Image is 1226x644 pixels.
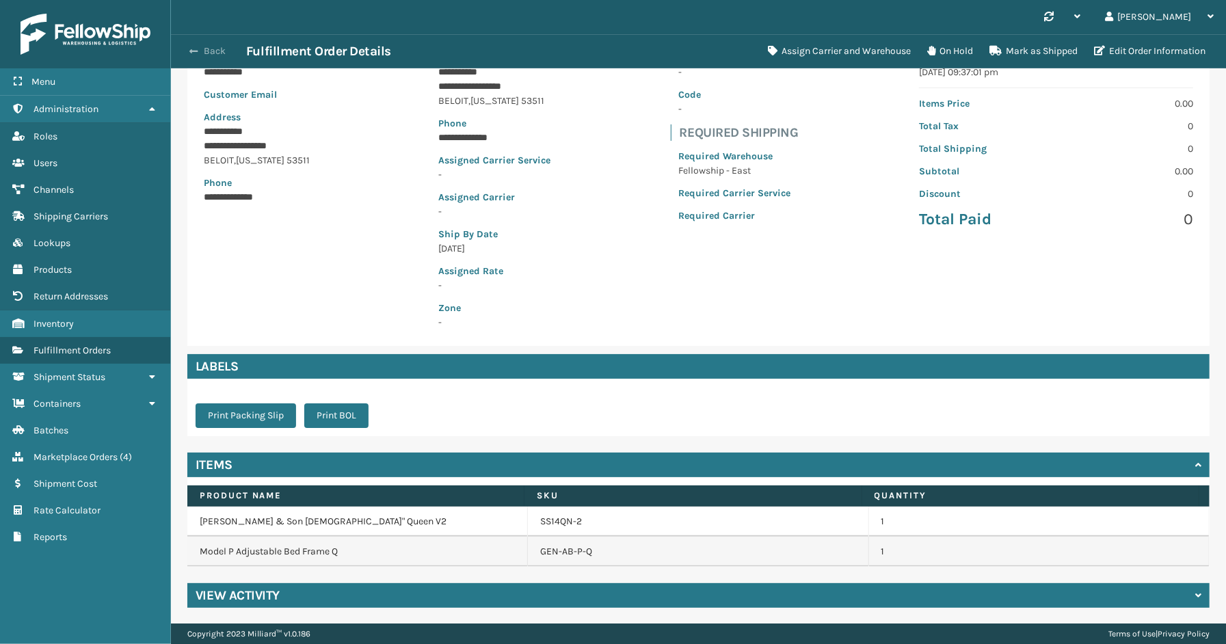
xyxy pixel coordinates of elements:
p: 0 [1065,209,1193,230]
a: SS14QN-2 [540,515,582,528]
p: Required Carrier [679,209,791,223]
p: Discount [919,187,1048,201]
span: - [438,301,550,328]
label: SKU [537,489,849,502]
h4: Items [196,457,232,473]
p: Subtotal [919,164,1048,178]
span: Return Addresses [34,291,108,302]
p: Items Price [919,96,1048,111]
button: Back [183,45,246,57]
i: Edit [1094,46,1105,55]
img: logo [21,14,150,55]
span: Menu [31,76,55,88]
span: BELOIT [438,95,468,107]
span: Batches [34,425,68,436]
p: - [438,278,550,293]
span: ( 4 ) [120,451,132,463]
td: 1 [869,507,1210,537]
p: Customer Email [204,88,310,102]
button: Print BOL [304,403,369,428]
span: Reports [34,531,67,543]
span: Marketplace Orders [34,451,118,463]
p: Copyright 2023 Milliard™ v 1.0.186 [187,623,310,644]
span: Inventory [34,318,74,330]
p: Required Carrier Service [679,186,791,200]
td: 1 [869,537,1210,567]
h4: View Activity [196,587,280,604]
p: [DATE] 09:37:01 pm [919,65,1193,79]
span: [US_STATE] [470,95,519,107]
p: 0 [1065,187,1193,201]
p: Phone [204,176,310,190]
button: Print Packing Slip [196,403,296,428]
h4: Required Shipping [680,124,799,141]
span: Fulfillment Orders [34,345,111,356]
p: Assigned Rate [438,264,550,278]
i: Mark as Shipped [989,46,1002,55]
p: Phone [438,116,550,131]
span: [US_STATE] [236,155,284,166]
div: | [1108,623,1210,644]
button: Edit Order Information [1086,38,1214,65]
a: GEN-AB-P-Q [540,545,592,559]
p: Total Tax [919,119,1048,133]
span: , [468,95,470,107]
label: Product Name [200,489,511,502]
p: - [679,65,791,79]
span: Users [34,157,57,169]
span: , [234,155,236,166]
span: Containers [34,398,81,410]
i: On Hold [927,46,935,55]
span: Lookups [34,237,70,249]
span: Address [204,111,241,123]
p: - [438,204,550,219]
span: Shipment Cost [34,478,97,489]
span: BELOIT [204,155,234,166]
p: 0 [1065,119,1193,133]
p: Total Shipping [919,142,1048,156]
span: Rate Calculator [34,505,101,516]
span: Administration [34,103,98,115]
span: Roles [34,131,57,142]
p: Assigned Carrier Service [438,153,550,167]
h4: Labels [187,354,1210,379]
p: 0 [1065,142,1193,156]
i: Assign Carrier and Warehouse [768,46,777,55]
button: Assign Carrier and Warehouse [760,38,919,65]
span: 53511 [521,95,544,107]
p: - [679,102,791,116]
p: Required Warehouse [679,149,791,163]
p: Total Paid [919,209,1048,230]
p: - [438,167,550,182]
span: Shipping Carriers [34,211,108,222]
p: 0.00 [1065,164,1193,178]
p: Code [679,88,791,102]
p: Zone [438,301,550,315]
button: Mark as Shipped [981,38,1086,65]
span: Shipment Status [34,371,105,383]
p: 0.00 [1065,96,1193,111]
span: Channels [34,184,74,196]
span: Products [34,264,72,276]
td: Model P Adjustable Bed Frame Q [187,537,528,567]
p: Assigned Carrier [438,190,550,204]
span: 53511 [286,155,310,166]
p: [DATE] [438,241,550,256]
label: Quantity [875,489,1186,502]
p: Fellowship - East [679,163,791,178]
h3: Fulfillment Order Details [246,43,391,59]
button: On Hold [919,38,981,65]
p: Ship By Date [438,227,550,241]
td: [PERSON_NAME] & Son [DEMOGRAPHIC_DATA]" Queen V2 [187,507,528,537]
